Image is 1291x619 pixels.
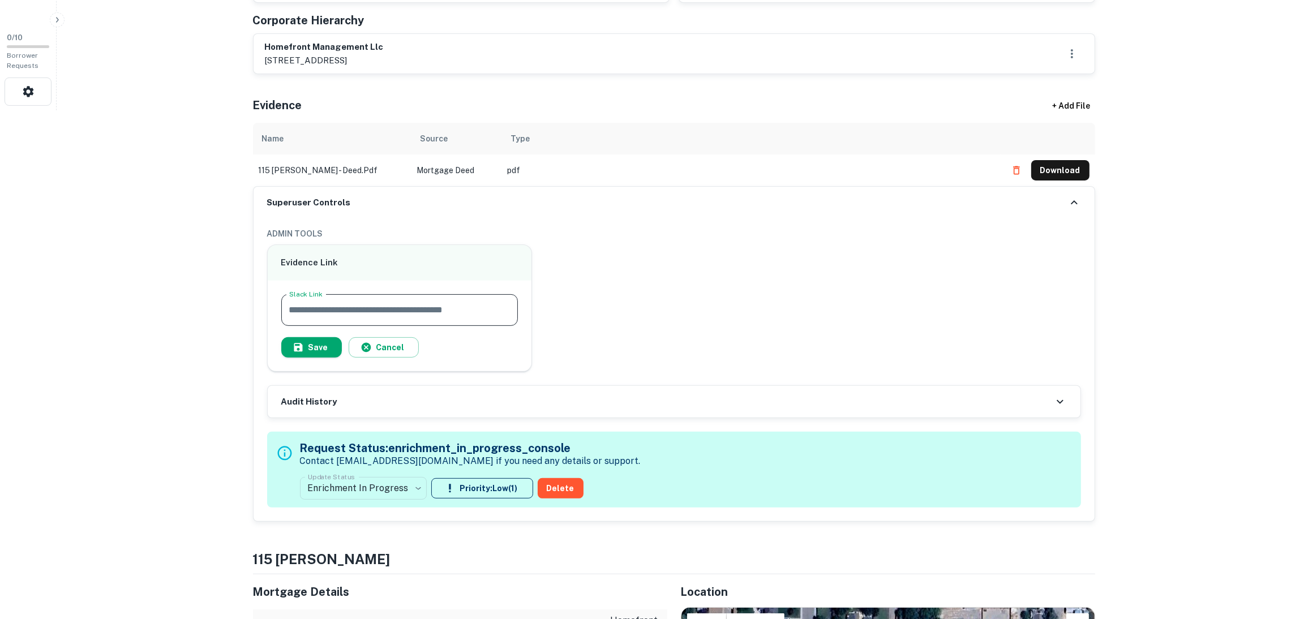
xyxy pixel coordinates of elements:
button: Download [1031,160,1090,180]
span: Borrower Requests [7,51,38,70]
td: 115 [PERSON_NAME] - deed.pdf [253,154,411,186]
h5: Mortgage Details [253,583,667,600]
td: pdf [502,154,1001,186]
th: Source [411,123,502,154]
div: scrollable content [253,123,1095,186]
p: Contact [EMAIL_ADDRESS][DOMAIN_NAME] if you need any details or support. [300,454,641,468]
iframe: Chat Widget [1234,528,1291,583]
h6: homefront management llc [265,41,384,54]
button: Save [281,337,342,358]
div: Source [421,132,448,145]
label: Slack Link [289,289,323,299]
h6: Evidence Link [281,256,518,269]
h5: Evidence [253,97,302,114]
div: Name [262,132,284,145]
div: Enrichment In Progress [300,472,427,504]
label: Update Status [308,472,355,482]
h5: Corporate Hierarchy [253,12,364,29]
h5: Request Status: enrichment_in_progress_console [300,440,641,457]
th: Type [502,123,1001,154]
h6: Audit History [281,396,337,409]
button: Delete file [1006,161,1027,179]
td: Mortgage Deed [411,154,502,186]
span: 0 / 10 [7,33,23,42]
h5: Location [681,583,1095,600]
div: Type [511,132,530,145]
button: Priority:Low(1) [431,478,533,498]
div: + Add File [1032,96,1111,116]
th: Name [253,123,411,154]
h6: ADMIN TOOLS [267,227,1081,240]
h6: Superuser Controls [267,196,351,209]
h4: 115 [PERSON_NAME] [253,549,1095,569]
button: Delete [538,478,584,498]
button: Cancel [349,337,419,358]
p: [STREET_ADDRESS] [265,54,384,67]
